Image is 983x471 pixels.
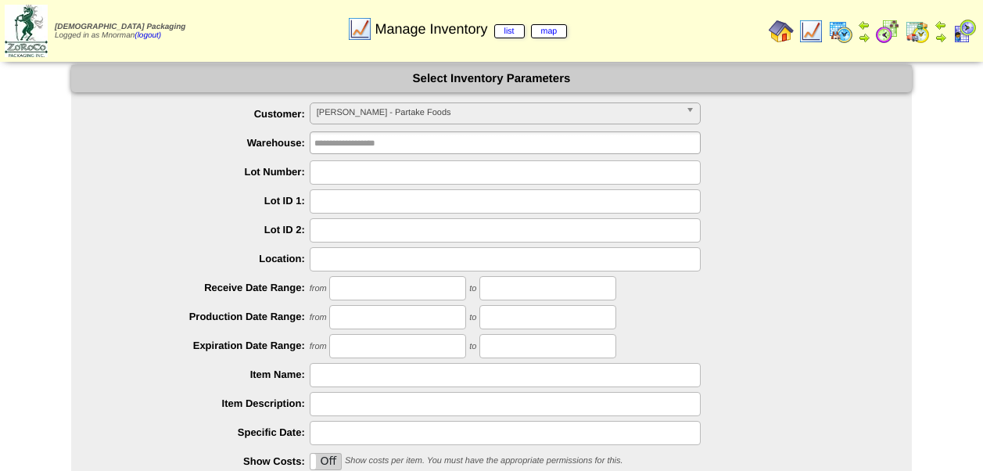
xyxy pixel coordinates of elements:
span: from [310,284,327,293]
label: Specific Date: [102,426,310,438]
img: arrowleft.gif [858,19,870,31]
span: to [469,284,476,293]
span: to [469,342,476,351]
span: [DEMOGRAPHIC_DATA] Packaging [55,23,185,31]
label: Item Description: [102,397,310,409]
span: Manage Inventory [375,21,567,38]
img: zoroco-logo-small.webp [5,5,48,57]
label: Lot Number: [102,166,310,178]
span: [PERSON_NAME] - Partake Foods [317,103,680,122]
span: to [469,313,476,322]
label: Off [310,454,342,469]
span: from [310,342,327,351]
span: Show costs per item. You must have the appropriate permissions for this. [345,456,623,466]
img: arrowleft.gif [935,19,947,31]
img: calendarprod.gif [828,19,853,44]
label: Expiration Date Range: [102,340,310,351]
label: Item Name: [102,369,310,380]
span: from [310,313,327,322]
div: OnOff [310,453,343,470]
img: calendarcustomer.gif [952,19,977,44]
img: calendarinout.gif [905,19,930,44]
label: Lot ID 2: [102,224,310,235]
img: calendarblend.gif [875,19,900,44]
a: list [494,24,525,38]
label: Location: [102,253,310,264]
a: map [531,24,568,38]
img: arrowright.gif [935,31,947,44]
label: Receive Date Range: [102,282,310,293]
img: line_graph.gif [798,19,823,44]
img: arrowright.gif [858,31,870,44]
label: Production Date Range: [102,311,310,322]
label: Show Costs: [102,455,310,467]
img: line_graph.gif [347,16,372,41]
div: Select Inventory Parameters [71,65,912,92]
label: Lot ID 1: [102,195,310,207]
a: (logout) [135,31,161,40]
img: home.gif [769,19,794,44]
span: Logged in as Mnorman [55,23,185,40]
label: Customer: [102,108,310,120]
label: Warehouse: [102,137,310,149]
